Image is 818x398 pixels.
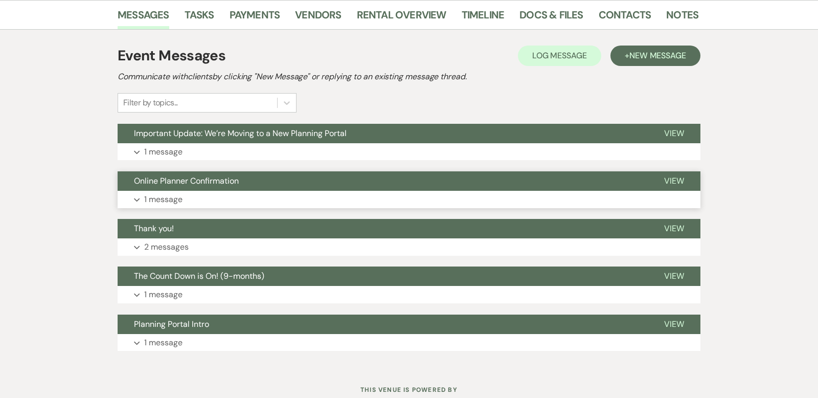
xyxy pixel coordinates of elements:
button: 1 message [118,143,700,161]
button: View [648,171,700,191]
h1: Event Messages [118,45,225,67]
button: View [648,124,700,143]
a: Timeline [462,7,505,29]
span: View [664,271,684,281]
button: 1 message [118,191,700,208]
a: Docs & Files [519,7,583,29]
span: Planning Portal Intro [134,319,209,329]
span: Log Message [532,50,587,61]
span: New Message [629,50,686,61]
button: Log Message [518,46,601,66]
span: Thank you! [134,223,174,234]
a: Contacts [599,7,651,29]
span: View [664,128,684,139]
button: The Count Down is On! (9-months) [118,267,648,286]
p: 1 message [144,193,183,206]
button: 1 message [118,334,700,351]
div: Filter by topics... [123,97,178,109]
span: Online Planner Confirmation [134,175,239,186]
button: View [648,219,700,238]
p: 2 messages [144,240,189,254]
span: View [664,319,684,329]
p: 1 message [144,336,183,349]
button: Planning Portal Intro [118,315,648,334]
a: Vendors [295,7,341,29]
p: 1 message [144,288,183,301]
button: +New Message [610,46,700,66]
a: Notes [666,7,698,29]
span: View [664,223,684,234]
a: Tasks [185,7,214,29]
a: Payments [230,7,280,29]
button: View [648,315,700,334]
span: The Count Down is On! (9-months) [134,271,264,281]
button: Online Planner Confirmation [118,171,648,191]
a: Messages [118,7,169,29]
button: Important Update: We’re Moving to a New Planning Portal [118,124,648,143]
button: View [648,267,700,286]
span: View [664,175,684,186]
span: Important Update: We’re Moving to a New Planning Portal [134,128,347,139]
button: 2 messages [118,238,700,256]
button: Thank you! [118,219,648,238]
button: 1 message [118,286,700,303]
h2: Communicate with clients by clicking "New Message" or replying to an existing message thread. [118,71,700,83]
a: Rental Overview [357,7,446,29]
p: 1 message [144,145,183,159]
